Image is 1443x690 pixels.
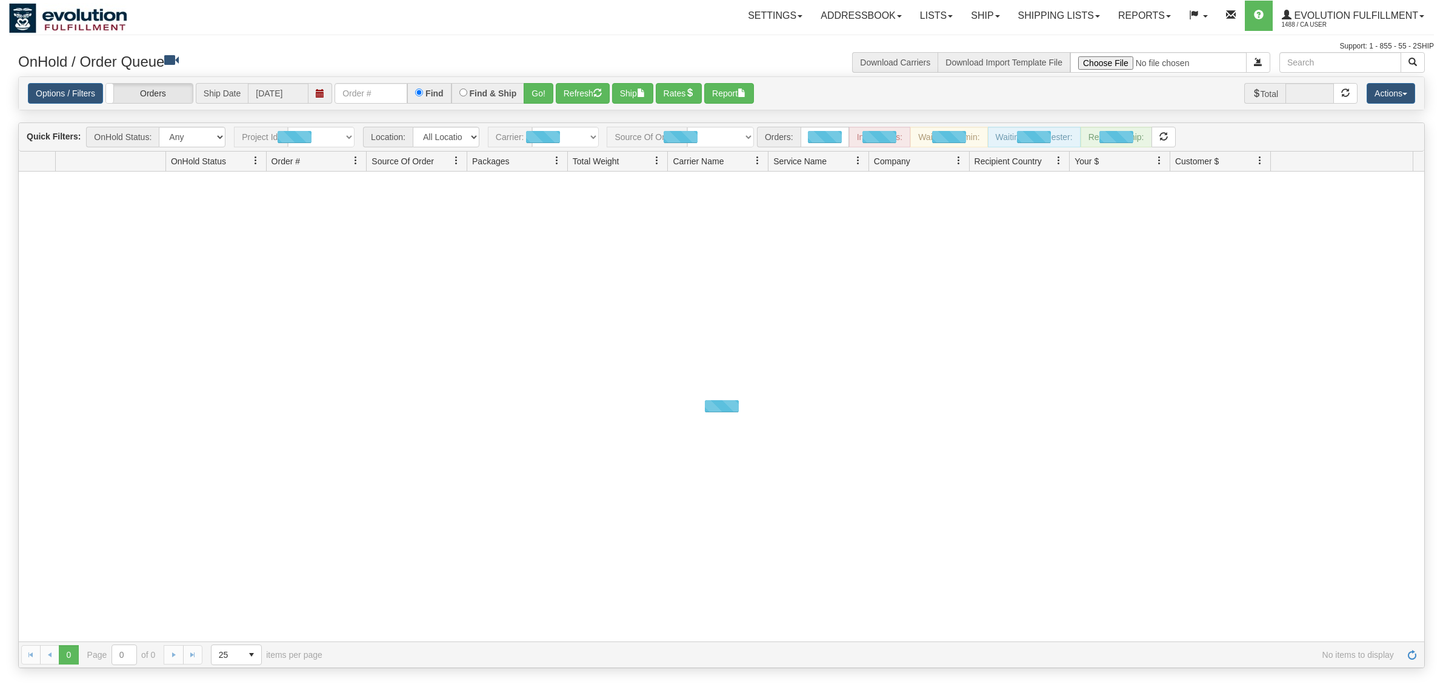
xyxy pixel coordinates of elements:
img: logo1488.jpg [9,3,127,33]
a: Refresh [1402,645,1422,665]
span: Page of 0 [87,645,156,665]
span: select [242,645,261,665]
a: Total Weight filter column settings [647,150,667,171]
span: OnHold Status: [86,127,159,147]
div: In Progress: [849,127,910,147]
span: Customer $ [1175,155,1219,167]
a: Company filter column settings [948,150,969,171]
label: Find [425,89,444,98]
button: Report [704,83,754,104]
span: Your $ [1075,155,1099,167]
button: Ship [612,83,653,104]
a: Download Import Template File [945,58,1062,67]
a: Service Name filter column settings [848,150,868,171]
input: Order # [335,83,407,104]
div: Support: 1 - 855 - 55 - 2SHIP [9,41,1434,52]
a: Packages filter column settings [547,150,567,171]
div: Waiting - Admin: [910,127,987,147]
a: Carrier Name filter column settings [747,150,768,171]
a: Customer $ filter column settings [1250,150,1270,171]
span: Total [1244,83,1286,104]
span: No items to display [339,650,1394,660]
a: Addressbook [811,1,911,31]
span: 25 [219,649,235,661]
div: New: [801,127,849,147]
a: Your $ filter column settings [1149,150,1170,171]
label: Find & Ship [470,89,517,98]
span: Packages [472,155,509,167]
a: Order # filter column settings [345,150,366,171]
div: Ready to Ship: [1081,127,1152,147]
div: grid toolbar [19,123,1424,152]
a: Ship [962,1,1008,31]
a: Shipping lists [1009,1,1109,31]
span: Company [874,155,910,167]
a: Settings [739,1,811,31]
input: Import [1070,52,1247,73]
span: Orders: [757,127,801,147]
a: Reports [1109,1,1180,31]
button: Go! [524,83,553,104]
span: Evolution Fulfillment [1291,10,1418,21]
span: Carrier Name [673,155,724,167]
div: Waiting - Requester: [988,127,1081,147]
button: Rates [656,83,702,104]
h3: OnHold / Order Queue [18,52,713,70]
span: Page sizes drop down [211,645,262,665]
span: Ship Date [196,83,248,104]
span: Page 0 [59,645,78,665]
button: Search [1401,52,1425,73]
label: Quick Filters: [27,130,81,142]
span: Order # [272,155,300,167]
span: Service Name [773,155,827,167]
a: Recipient Country filter column settings [1048,150,1069,171]
a: Options / Filters [28,83,103,104]
label: Orders [106,84,193,103]
span: OnHold Status [171,155,226,167]
span: Location: [363,127,413,147]
span: Total Weight [573,155,619,167]
span: 1488 / CA User [1282,19,1373,31]
a: OnHold Status filter column settings [245,150,266,171]
span: Recipient Country [975,155,1042,167]
button: Refresh [556,83,610,104]
span: items per page [211,645,322,665]
a: Evolution Fulfillment 1488 / CA User [1273,1,1433,31]
input: Search [1279,52,1401,73]
a: Lists [911,1,962,31]
a: Download Carriers [860,58,930,67]
button: Actions [1367,83,1415,104]
span: Source Of Order [372,155,434,167]
a: Source Of Order filter column settings [446,150,467,171]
